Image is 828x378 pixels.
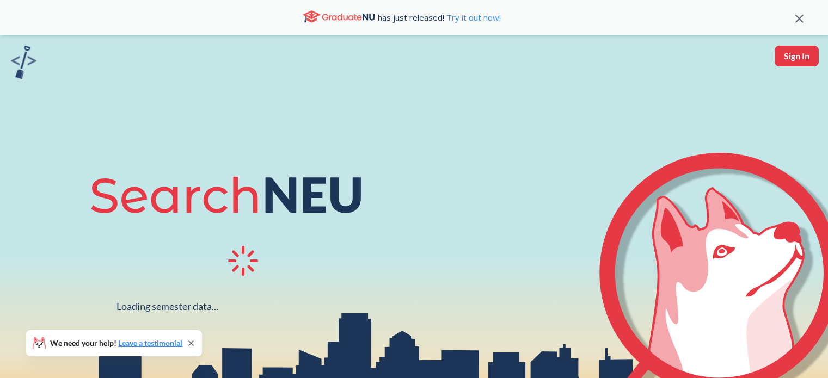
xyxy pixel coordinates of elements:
[378,11,501,23] span: has just released!
[118,338,182,348] a: Leave a testimonial
[11,46,36,82] a: sandbox logo
[444,12,501,23] a: Try it out now!
[11,46,36,79] img: sandbox logo
[50,339,182,347] span: We need your help!
[116,300,218,313] div: Loading semester data...
[775,46,819,66] button: Sign In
